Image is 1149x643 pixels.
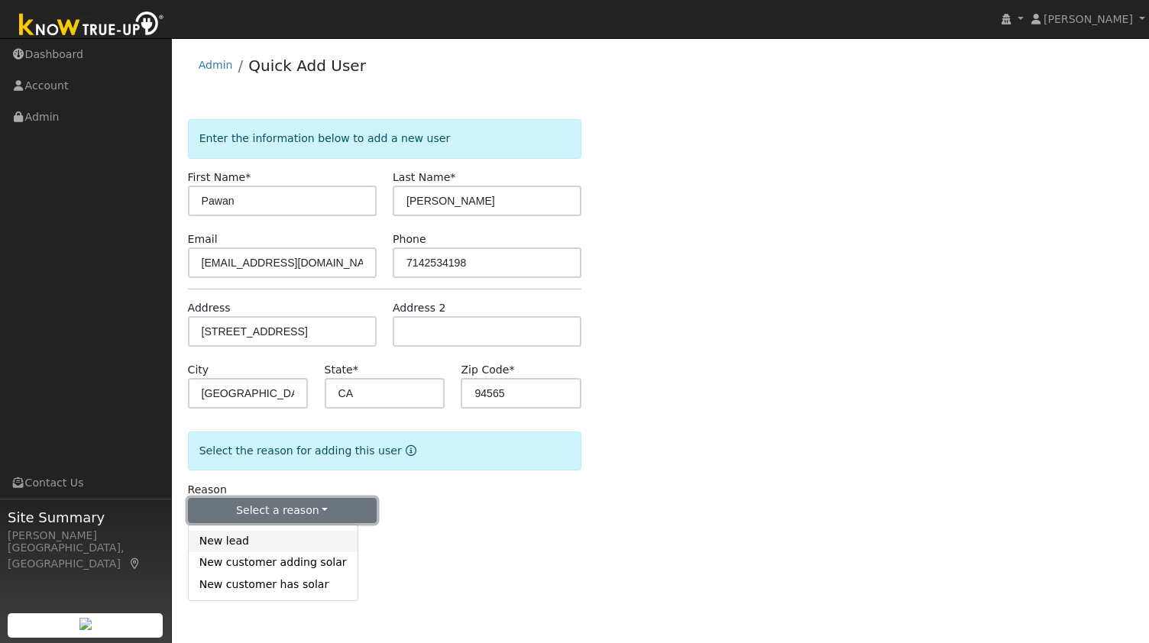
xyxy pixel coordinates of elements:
[402,444,416,457] a: Reason for new user
[245,171,251,183] span: Required
[353,364,358,376] span: Required
[188,482,227,498] label: Reason
[189,574,358,595] a: New customer has solar
[450,171,455,183] span: Required
[509,364,514,376] span: Required
[393,170,455,186] label: Last Name
[188,231,218,247] label: Email
[188,362,209,378] label: City
[199,59,233,71] a: Admin
[188,300,231,316] label: Address
[1044,13,1133,25] span: [PERSON_NAME]
[189,552,358,574] a: New customer adding solar
[393,231,426,247] label: Phone
[325,362,358,378] label: State
[8,507,163,528] span: Site Summary
[393,300,446,316] label: Address 2
[248,57,366,75] a: Quick Add User
[8,540,163,572] div: [GEOGRAPHIC_DATA], [GEOGRAPHIC_DATA]
[128,557,142,570] a: Map
[188,498,377,524] button: Select a reason
[188,170,251,186] label: First Name
[188,119,582,158] div: Enter the information below to add a new user
[461,362,514,378] label: Zip Code
[189,531,358,552] a: New lead
[11,8,172,43] img: Know True-Up
[8,528,163,544] div: [PERSON_NAME]
[188,431,582,470] div: Select the reason for adding this user
[79,618,92,630] img: retrieve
